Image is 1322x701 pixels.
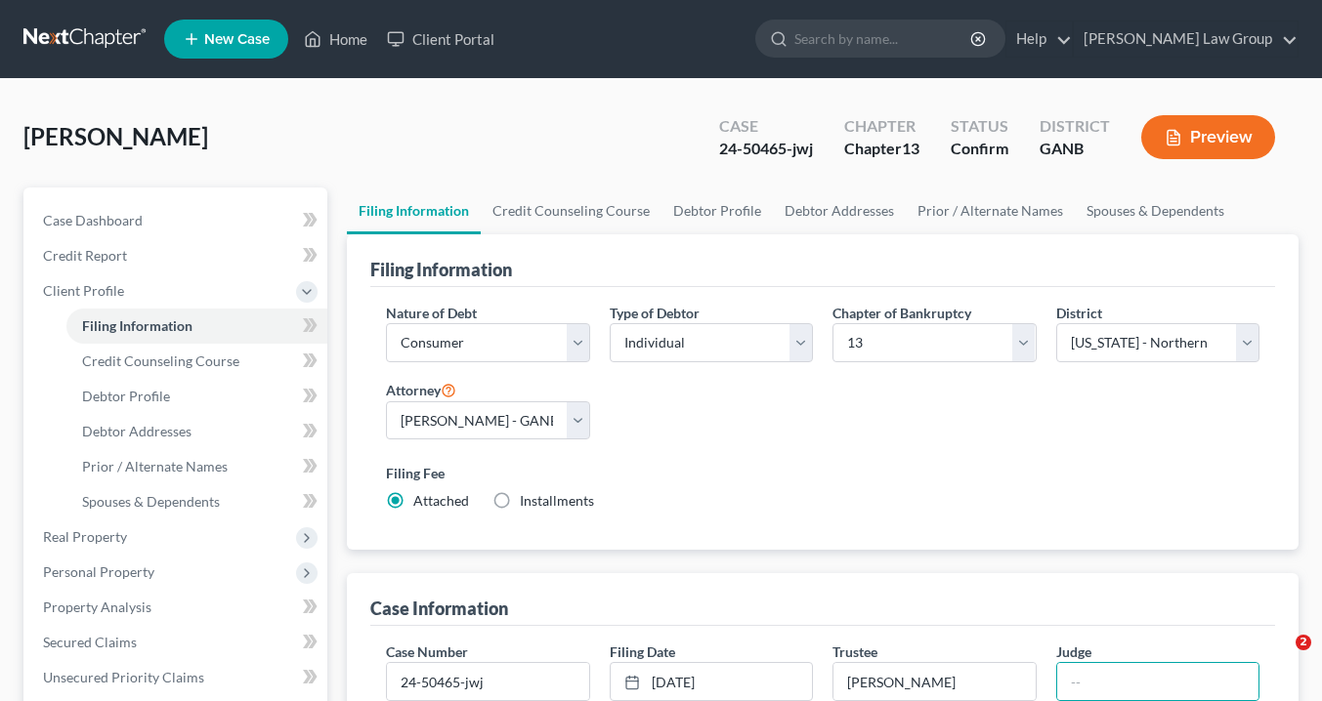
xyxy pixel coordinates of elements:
[1141,115,1275,159] button: Preview
[386,378,456,401] label: Attorney
[43,247,127,264] span: Credit Report
[66,484,327,519] a: Spouses & Dependents
[377,21,504,57] a: Client Portal
[832,303,971,323] label: Chapter of Bankruptcy
[66,414,327,449] a: Debtor Addresses
[43,212,143,228] span: Case Dashboard
[347,187,481,234] a: Filing Information
[66,449,327,484] a: Prior / Alternate Names
[906,187,1075,234] a: Prior / Alternate Names
[82,423,192,439] span: Debtor Addresses
[82,388,170,404] span: Debtor Profile
[832,641,877,662] label: Trustee
[27,590,327,625] a: Property Analysis
[27,203,327,238] a: Case Dashboard
[1074,21,1298,57] a: [PERSON_NAME] Law Group
[43,598,151,615] span: Property Analysis
[1040,115,1110,138] div: District
[66,309,327,344] a: Filing Information
[1256,635,1302,681] iframe: Intercom live chat
[844,138,919,160] div: Chapter
[1056,641,1091,662] label: Judge
[951,138,1008,160] div: Confirm
[386,303,477,323] label: Nature of Debt
[1075,187,1236,234] a: Spouses & Dependents
[610,641,675,662] label: Filing Date
[386,641,468,662] label: Case Number
[413,492,469,509] span: Attached
[773,187,906,234] a: Debtor Addresses
[719,115,813,138] div: Case
[27,625,327,660] a: Secured Claims
[794,21,973,57] input: Search by name...
[43,563,154,580] span: Personal Property
[661,187,773,234] a: Debtor Profile
[611,663,812,700] a: [DATE]
[82,352,239,369] span: Credit Counseling Course
[1056,303,1102,323] label: District
[23,122,208,150] span: [PERSON_NAME]
[204,32,270,47] span: New Case
[481,187,661,234] a: Credit Counseling Course
[387,663,588,700] input: Enter case number...
[370,258,512,281] div: Filing Information
[951,115,1008,138] div: Status
[43,282,124,299] span: Client Profile
[82,317,192,334] span: Filing Information
[1006,21,1072,57] a: Help
[43,634,137,650] span: Secured Claims
[719,138,813,160] div: 24-50465-jwj
[844,115,919,138] div: Chapter
[833,663,1035,700] input: --
[82,493,220,510] span: Spouses & Dependents
[294,21,377,57] a: Home
[82,458,228,474] span: Prior / Alternate Names
[1057,663,1258,700] input: --
[43,528,127,545] span: Real Property
[1296,635,1311,650] span: 2
[66,379,327,414] a: Debtor Profile
[66,344,327,379] a: Credit Counseling Course
[27,238,327,273] a: Credit Report
[520,492,594,509] span: Installments
[386,463,1259,483] label: Filing Fee
[43,669,204,685] span: Unsecured Priority Claims
[370,597,508,620] div: Case Information
[1040,138,1110,160] div: GANB
[610,303,700,323] label: Type of Debtor
[27,660,327,695] a: Unsecured Priority Claims
[902,139,919,157] span: 13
